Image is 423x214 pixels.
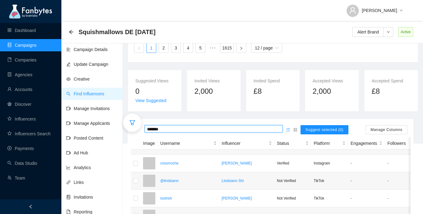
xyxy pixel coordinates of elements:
[7,43,37,48] a: databaseCampaigns
[277,178,309,184] p: Not Verified
[312,77,351,84] div: Accepted Views
[351,195,382,201] p: -
[274,137,311,149] th: Status
[387,178,419,184] p: -
[160,178,217,184] a: @lindsiann
[69,30,74,34] span: arrow-left
[134,43,144,53] li: Previous Page
[171,43,180,53] a: 3
[222,160,272,166] a: [PERSON_NAME]
[7,176,25,180] a: usergroup-addTeam
[351,140,378,147] span: Engagements
[147,43,156,53] a: 1
[236,43,246,53] button: right
[293,128,297,132] span: appstore
[159,43,168,53] a: 2
[7,87,33,92] a: userAccounts
[7,117,36,121] a: starInfluencers
[351,160,382,166] p: -
[137,46,141,50] span: left
[357,29,379,35] span: Alert Brand
[348,137,385,149] th: Engagements
[160,195,217,201] a: isotrish
[7,102,31,107] a: radar-chartDiscover
[220,43,234,53] li: 1615
[196,43,205,53] a: 5
[372,85,380,97] span: £8
[7,28,36,33] a: appstoreDashboard
[255,43,278,53] span: 12 / page
[7,131,51,136] a: starInfluencers Search
[277,195,309,201] p: Not Verified
[66,121,110,126] a: video-cameraManage Applicants
[7,57,37,62] a: bookCompanies
[158,137,219,149] th: Username
[66,195,93,200] a: hddInvitations
[372,77,410,84] div: Accepted Spend
[159,43,169,53] li: 2
[135,87,139,95] span: 0
[312,87,331,95] span: 2,000
[277,140,304,147] span: Status
[286,128,290,132] span: unordered-list
[254,77,292,84] div: Invited Spend
[66,62,108,67] a: editUpdate Campaign
[351,178,382,184] p: -
[387,160,419,166] p: -
[342,3,408,13] button: [PERSON_NAME]down
[314,160,346,166] p: Instagram
[400,9,403,13] span: down
[160,160,217,166] a: crisorroche
[129,120,135,126] span: filter
[371,127,402,132] span: Manage Columns
[314,195,346,201] p: TikTok
[222,178,272,184] a: Lindsiann Shi
[66,180,84,185] a: linkLinks
[66,47,108,52] a: align-leftCampaign Details
[184,43,193,53] a: 4
[7,161,37,166] a: searchData Studio
[66,77,90,81] a: eyeCreative
[141,137,158,149] th: Image
[160,140,212,147] span: Username
[301,125,348,134] button: Suggest selected (0)
[135,97,174,104] div: View Suggested
[387,195,419,201] p: -
[146,43,156,53] li: 1
[398,27,413,37] span: Active
[222,195,272,201] p: [PERSON_NAME]
[183,43,193,53] li: 4
[277,160,309,166] p: Verified
[222,140,267,147] span: Influencer
[311,137,348,149] th: Platform
[383,27,393,37] button: down
[220,43,234,53] a: 1615
[194,87,213,95] span: 2,000
[7,72,33,77] a: containerAgencies
[69,30,74,35] div: Back
[366,125,407,134] button: Manage Columns
[349,7,356,14] span: user
[387,140,415,147] span: Followers
[66,106,110,111] a: video-cameraManage Invitations
[171,43,181,53] li: 3
[208,43,218,53] span: •••
[66,150,88,155] a: video-cameraAd Hub
[251,43,282,53] div: Page Size
[66,91,104,96] a: searchFind Influencers
[314,140,341,147] span: Platform
[239,46,243,50] span: right
[208,43,218,53] li: Next 5 Pages
[66,165,91,170] a: line-chartAnalytics
[314,178,346,184] p: TikTok
[134,43,144,53] button: left
[29,204,33,209] span: left
[384,30,393,34] span: down
[196,43,205,53] li: 5
[79,27,156,37] span: Squishmallows DE July 2025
